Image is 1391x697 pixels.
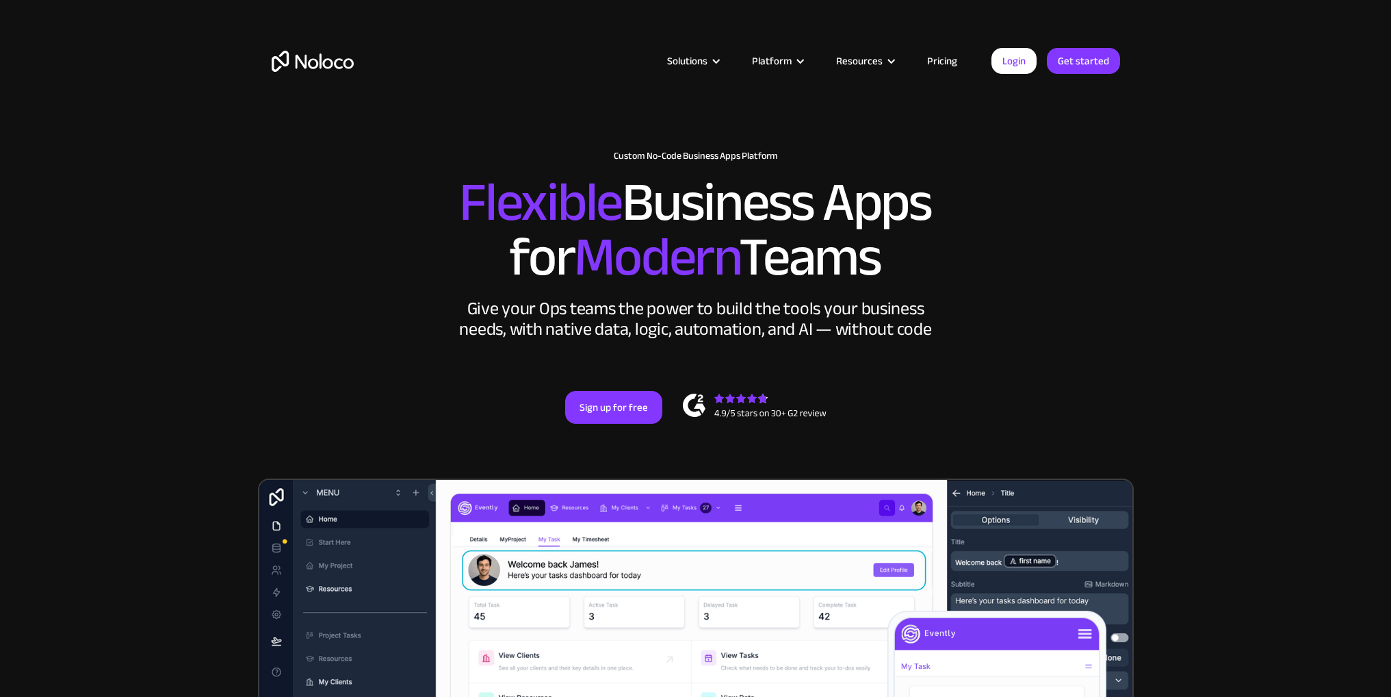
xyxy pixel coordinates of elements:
[1047,48,1120,74] a: Get started
[910,52,974,70] a: Pricing
[667,52,707,70] div: Solutions
[456,299,935,340] div: Give your Ops teams the power to build the tools your business needs, with native data, logic, au...
[735,52,819,70] div: Platform
[752,52,792,70] div: Platform
[272,175,1120,285] h2: Business Apps for Teams
[272,51,354,72] a: home
[650,52,735,70] div: Solutions
[819,52,910,70] div: Resources
[991,48,1037,74] a: Login
[459,151,622,253] span: Flexible
[836,52,883,70] div: Resources
[272,151,1120,162] h1: Custom No-Code Business Apps Platform
[565,391,662,424] a: Sign up for free
[574,206,739,308] span: Modern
